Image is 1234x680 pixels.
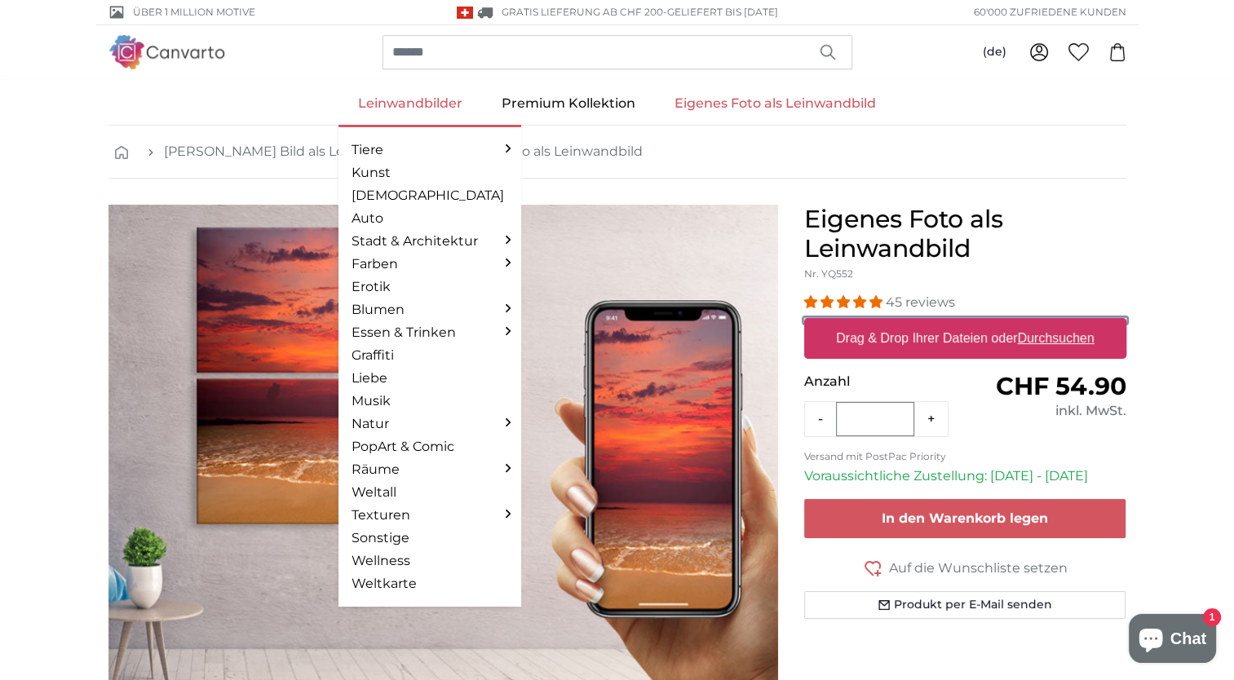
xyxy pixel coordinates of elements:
[352,414,508,434] a: Natur
[995,371,1126,401] span: CHF 54.90
[965,401,1126,421] div: inkl. MwSt.
[804,591,1126,619] button: Produkt per E-Mail senden
[352,186,508,205] a: [DEMOGRAPHIC_DATA]
[352,483,508,502] a: Weltall
[352,209,508,228] a: Auto
[352,574,508,594] a: Weltkarte
[1124,614,1221,667] inbox-online-store-chat: Onlineshop-Chat von Shopify
[338,82,482,125] a: Leinwandbilder
[804,499,1126,538] button: In den Warenkorb legen
[882,510,1048,526] span: In den Warenkorb legen
[502,6,663,18] span: GRATIS Lieferung ab CHF 200
[108,126,1126,179] nav: breadcrumbs
[352,300,508,320] a: Blumen
[352,391,508,411] a: Musik
[889,559,1068,578] span: Auf die Wunschliste setzen
[352,232,508,251] a: Stadt & Architektur
[352,163,508,183] a: Kunst
[804,558,1126,578] button: Auf die Wunschliste setzen
[444,142,643,161] a: Eigenes Foto als Leinwandbild
[482,82,655,125] a: Premium Kollektion
[974,5,1126,20] span: 60'000 ZUFRIEDENE KUNDEN
[352,346,508,365] a: Graffiti
[886,294,955,310] span: 45 reviews
[352,437,508,457] a: PopArt & Comic
[663,6,778,18] span: -
[914,403,948,435] button: +
[457,7,473,19] img: Schweiz
[352,140,508,160] a: Tiere
[1017,331,1094,345] u: Durchsuchen
[352,506,508,525] a: Texturen
[804,466,1126,486] p: Voraussichtliche Zustellung: [DATE] - [DATE]
[805,403,836,435] button: -
[804,267,853,280] span: Nr. YQ552
[655,82,896,125] a: Eigenes Foto als Leinwandbild
[108,35,226,68] img: Canvarto
[352,369,508,388] a: Liebe
[352,277,508,297] a: Erotik
[133,5,255,20] span: Über 1 Million Motive
[829,322,1101,355] label: Drag & Drop Ihrer Dateien oder
[804,205,1126,263] h1: Eigenes Foto als Leinwandbild
[804,450,1126,463] p: Versand mit PostPac Priority
[352,323,508,342] a: Essen & Trinken
[352,551,508,571] a: Wellness
[970,38,1019,67] button: (de)
[352,254,508,274] a: Farben
[352,528,508,548] a: Sonstige
[352,460,508,479] a: Räume
[164,142,418,161] a: [PERSON_NAME] Bild als Leinwandbild
[804,294,886,310] span: 4.93 stars
[804,372,965,391] p: Anzahl
[667,6,778,18] span: Geliefert bis [DATE]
